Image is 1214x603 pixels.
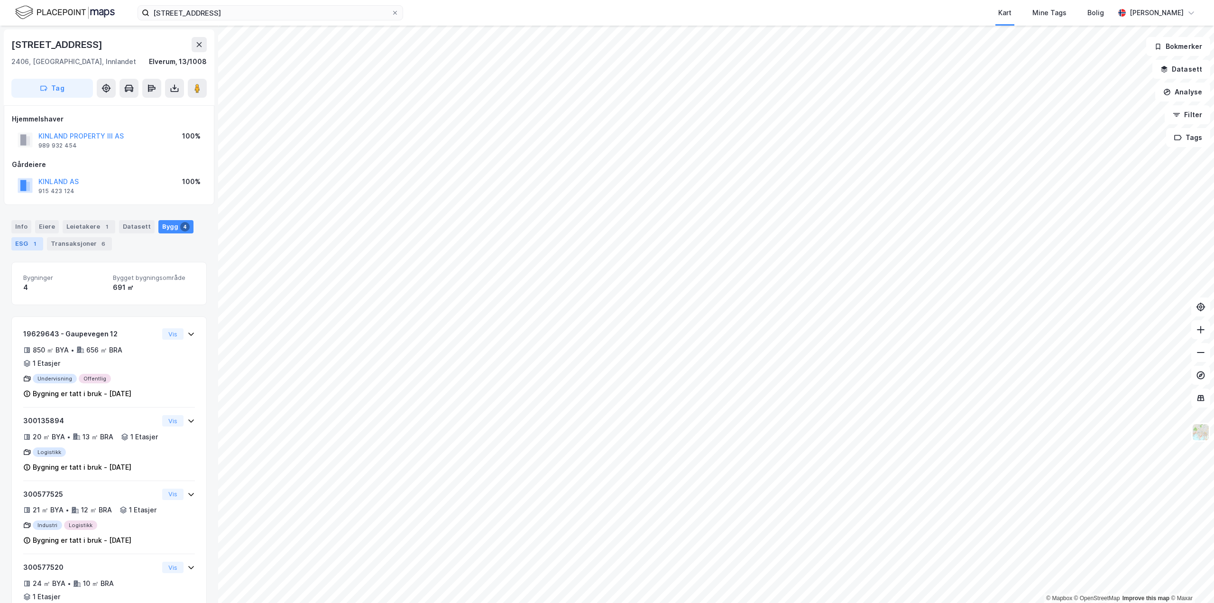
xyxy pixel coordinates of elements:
div: 300135894 [23,415,158,427]
button: Tags [1166,128,1210,147]
img: logo.f888ab2527a4732fd821a326f86c7f29.svg [15,4,115,21]
div: Leietakere [63,220,115,233]
div: Transaksjoner [47,237,112,250]
div: [STREET_ADDRESS] [11,37,104,52]
div: • [67,580,71,587]
button: Vis [162,562,184,573]
div: 100% [182,130,201,142]
button: Vis [162,489,184,500]
button: Filter [1165,105,1210,124]
button: Datasett [1152,60,1210,79]
div: 1 [30,239,39,249]
div: 300577520 [23,562,158,573]
a: Mapbox [1046,595,1072,602]
div: 12 ㎡ BRA [81,504,112,516]
div: Info [11,220,31,233]
div: Kart [998,7,1012,19]
iframe: Chat Widget [1167,557,1214,603]
div: Bolig [1087,7,1104,19]
div: 1 Etasjer [33,591,60,603]
div: 300577525 [23,489,158,500]
div: Mine Tags [1032,7,1067,19]
div: 656 ㎡ BRA [86,344,122,356]
div: Datasett [119,220,155,233]
span: Bygget bygningsområde [113,274,195,282]
button: Vis [162,328,184,340]
div: [PERSON_NAME] [1130,7,1184,19]
button: Vis [162,415,184,427]
div: 6 [99,239,108,249]
div: 13 ㎡ BRA [83,431,113,443]
div: 4 [180,222,190,232]
div: 10 ㎡ BRA [83,578,114,589]
div: • [65,506,69,514]
div: 20 ㎡ BYA [33,431,65,443]
button: Bokmerker [1146,37,1210,56]
img: Z [1192,423,1210,441]
span: Bygninger [23,274,105,282]
div: Bygning er tatt i bruk - [DATE] [33,535,131,546]
input: Søk på adresse, matrikkel, gårdeiere, leietakere eller personer [149,6,391,20]
div: 100% [182,176,201,187]
div: Bygning er tatt i bruk - [DATE] [33,388,131,399]
button: Analyse [1155,83,1210,102]
div: 850 ㎡ BYA [33,344,69,356]
div: 989 932 454 [38,142,77,149]
div: 19629643 - Gaupevegen 12 [23,328,158,340]
div: 691 ㎡ [113,282,195,293]
div: • [67,433,71,441]
div: 24 ㎡ BYA [33,578,65,589]
div: 21 ㎡ BYA [33,504,64,516]
div: • [71,346,74,354]
div: 4 [23,282,105,293]
div: Elverum, 13/1008 [149,56,207,67]
a: Improve this map [1122,595,1169,602]
div: 1 Etasjer [33,358,60,369]
div: Hjemmelshaver [12,113,206,125]
div: 1 Etasjer [130,431,158,443]
div: Bygning er tatt i bruk - [DATE] [33,462,131,473]
div: Kontrollprogram for chat [1167,557,1214,603]
button: Tag [11,79,93,98]
div: Gårdeiere [12,159,206,170]
div: Eiere [35,220,59,233]
div: 915 423 124 [38,187,74,195]
div: Bygg [158,220,193,233]
div: ESG [11,237,43,250]
a: OpenStreetMap [1074,595,1120,602]
div: 1 [102,222,111,232]
div: 2406, [GEOGRAPHIC_DATA], Innlandet [11,56,136,67]
div: 1 Etasjer [129,504,156,516]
